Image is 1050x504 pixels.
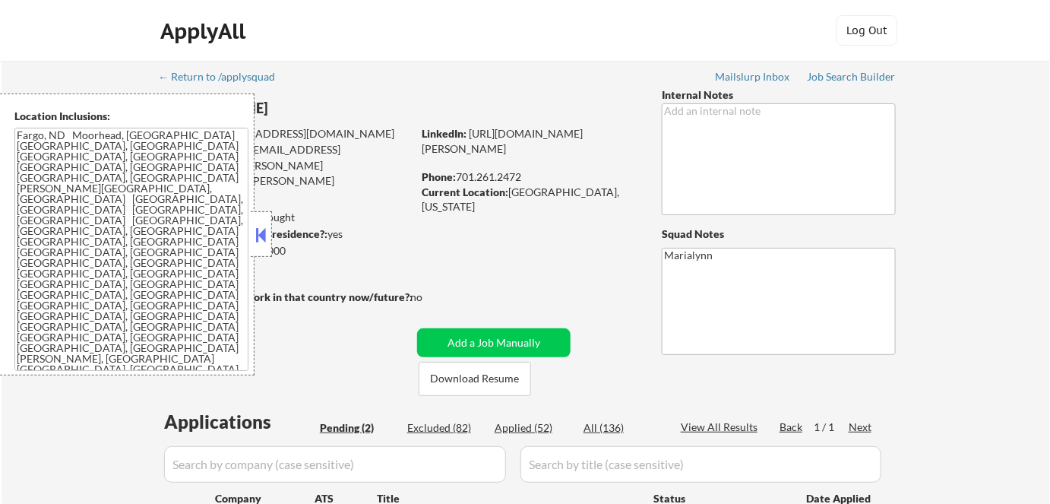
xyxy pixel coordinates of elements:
[320,420,396,436] div: Pending (2)
[159,227,407,242] div: yes
[417,328,571,357] button: Add a Job Manually
[849,420,873,435] div: Next
[160,142,412,172] div: [EMAIL_ADDRESS][DOMAIN_NAME]
[158,71,289,82] div: ← Return to /applysquad
[495,420,571,436] div: Applied (52)
[837,15,897,46] button: Log Out
[160,126,412,141] div: [EMAIL_ADDRESS][DOMAIN_NAME]
[807,71,896,82] div: Job Search Builder
[159,210,412,225] div: 52 sent / 100 bought
[422,127,466,140] strong: LinkedIn:
[160,158,412,203] div: [PERSON_NAME][EMAIL_ADDRESS][PERSON_NAME][DOMAIN_NAME]
[419,362,531,396] button: Download Resume
[520,446,881,483] input: Search by title (case sensitive)
[160,290,413,303] strong: Will need Visa to work in that country now/future?:
[422,127,583,155] a: [URL][DOMAIN_NAME][PERSON_NAME]
[662,227,896,242] div: Squad Notes
[422,170,456,183] strong: Phone:
[159,243,412,258] div: $120,000
[807,71,896,86] a: Job Search Builder
[164,446,506,483] input: Search by company (case sensitive)
[584,420,659,436] div: All (136)
[14,109,248,124] div: Location Inclusions:
[422,185,508,198] strong: Current Location:
[814,420,849,435] div: 1 / 1
[780,420,804,435] div: Back
[662,87,896,103] div: Internal Notes
[715,71,791,86] a: Mailslurp Inbox
[422,170,637,185] div: 701.261.2472
[715,71,791,82] div: Mailslurp Inbox
[164,413,315,431] div: Applications
[160,99,472,118] div: [PERSON_NAME]
[160,18,250,44] div: ApplyAll
[681,420,762,435] div: View All Results
[422,185,637,214] div: [GEOGRAPHIC_DATA], [US_STATE]
[407,420,483,436] div: Excluded (82)
[410,290,454,305] div: no
[158,71,289,86] a: ← Return to /applysquad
